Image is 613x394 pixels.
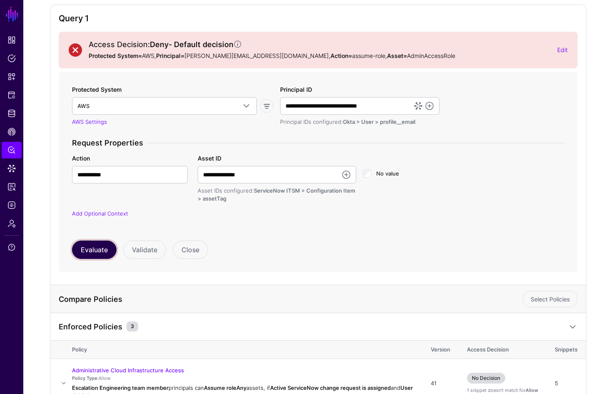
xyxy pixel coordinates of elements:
label: Action [72,154,90,163]
small: 3 [127,321,138,331]
span: Logs [7,201,16,209]
th: Version [422,341,459,359]
a: Logs [2,197,22,213]
span: No Decision [467,373,505,384]
h4: Enforced Policies [59,322,122,331]
a: Policy Lens [2,142,22,158]
p: AWS, [PERSON_NAME][EMAIL_ADDRESS][DOMAIN_NAME] , assume-role , AdminAccessRole [89,51,551,60]
div: Asset IDs configured: [198,187,356,203]
span: ServiceNow ITSM > Configuration Item > assetTag [198,187,355,202]
strong: Principal= [156,52,184,59]
span: assets [246,384,263,391]
label: Asset ID [198,154,221,163]
strong: Protected System= [89,52,142,59]
span: No value [376,170,399,177]
a: Policies [2,50,22,67]
h2: Access Decision: [89,40,551,49]
th: Access Decision [459,341,546,359]
strong: Escalation Engineering team member [72,384,169,391]
span: AWS [77,103,89,109]
strong: Active ServiceNow change request is assigned [270,384,391,391]
strong: Asset= [387,52,407,59]
span: Data Lens [7,164,16,173]
span: Admin [7,219,16,228]
a: CAEP Hub [2,123,22,140]
span: Identity Data Fabric [7,109,16,118]
span: CAEP Hub [7,128,16,136]
th: Snippets [546,341,586,359]
span: Policies [7,54,16,63]
strong: Assume role [204,384,236,391]
button: Close [173,241,208,259]
span: Request Properties [72,138,147,148]
a: Data Lens [2,160,22,177]
span: Dashboard [7,36,16,44]
div: 1 snippet doesn't match for [467,387,538,394]
strong: Deny - Default decision [150,40,242,49]
a: Snippets [2,68,22,85]
span: Policy Lens [7,146,16,154]
div: Principal IDs configured: [280,118,440,126]
span: principals can [169,384,204,391]
span: Reports [7,183,16,191]
a: Reports [2,178,22,195]
a: Identity Data Fabric [2,105,22,122]
h2: Query 1 [59,13,578,23]
a: Select Policies [523,291,578,307]
button: Validate [123,241,166,259]
span: Protected Systems [7,91,16,99]
a: Edit [557,46,568,53]
th: Policy [72,341,422,359]
h4: Compare Policies [59,295,516,304]
a: Add Optional Context [72,210,128,217]
a: Protected Systems [2,87,22,103]
strong: Any [236,384,246,391]
span: Snippets [7,73,16,81]
strong: Policy Type: [72,375,99,381]
span: and [391,384,400,391]
a: Dashboard [2,32,22,48]
button: Evaluate [72,241,117,259]
a: Administrative Cloud Infrastructure Access [72,367,184,374]
span: Okta > User > profile__email [343,118,415,125]
strong: Action= [330,52,352,59]
a: AWS Settings [72,118,107,125]
a: SGNL [5,5,19,23]
strong: Allow [526,387,538,393]
label: Principal ID [280,85,312,94]
span: Support [7,243,16,251]
label: Protected System [72,85,122,94]
span: , if [263,384,270,391]
p: Allow [72,375,414,382]
a: Admin [2,215,22,232]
